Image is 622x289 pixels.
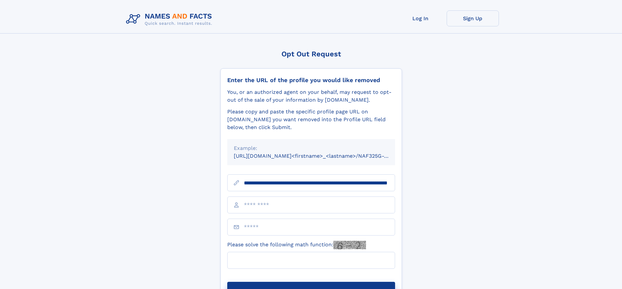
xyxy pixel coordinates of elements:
[234,153,407,159] small: [URL][DOMAIN_NAME]<firstname>_<lastname>/NAF325G-xxxxxxxx
[227,108,395,131] div: Please copy and paste the specific profile page URL on [DOMAIN_NAME] you want removed into the Pr...
[227,241,366,249] label: Please solve the following math function:
[234,144,389,152] div: Example:
[394,10,447,26] a: Log In
[227,88,395,104] div: You, or an authorized agent on your behalf, may request to opt-out of the sale of your informatio...
[220,50,402,58] div: Opt Out Request
[447,10,499,26] a: Sign Up
[227,77,395,84] div: Enter the URL of the profile you would like removed
[123,10,217,28] img: Logo Names and Facts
